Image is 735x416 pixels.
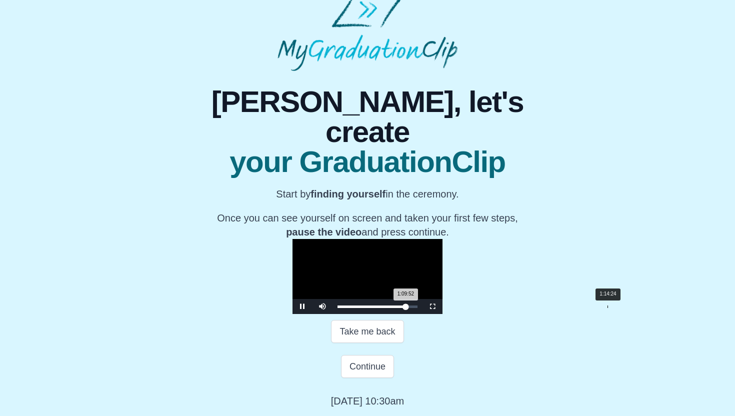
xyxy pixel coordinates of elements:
[331,320,403,343] button: Take me back
[292,299,312,314] button: Pause
[292,239,442,314] div: Video Player
[312,299,332,314] button: Mute
[341,355,394,378] button: Continue
[184,147,551,177] span: your GraduationClip
[331,394,404,408] p: [DATE] 10:30am
[184,211,551,239] p: Once you can see yourself on screen and taken your first few steps, and press continue.
[422,299,442,314] button: Fullscreen
[184,187,551,201] p: Start by in the ceremony.
[286,226,361,237] b: pause the video
[310,188,385,199] b: finding yourself
[184,87,551,147] span: [PERSON_NAME], let's create
[337,305,417,308] div: Progress Bar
